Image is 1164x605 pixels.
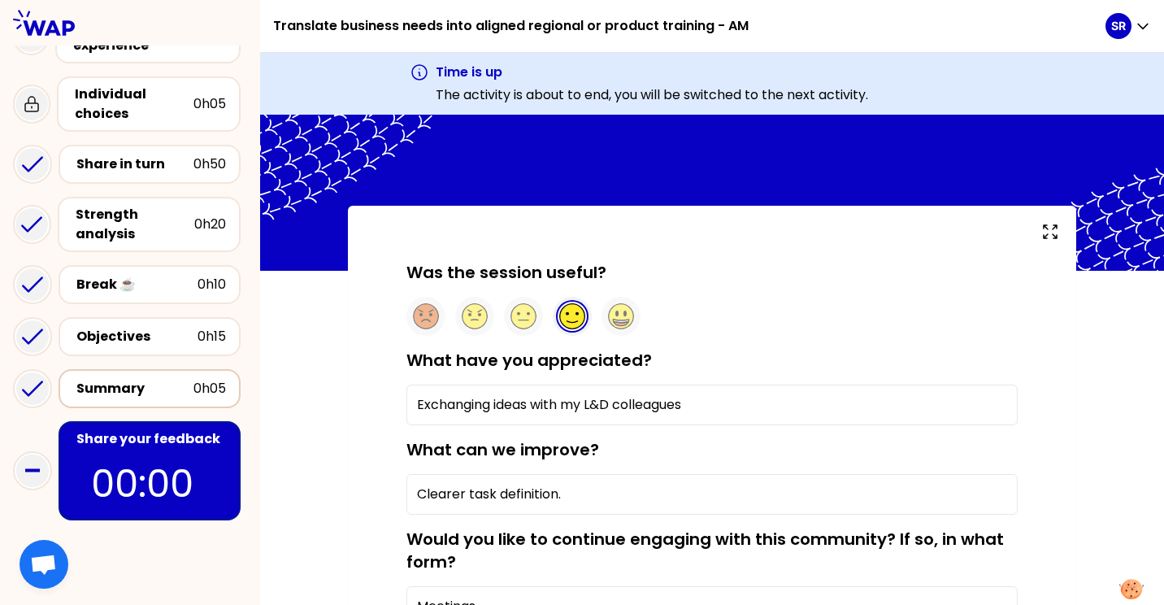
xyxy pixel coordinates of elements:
[406,438,599,461] label: What can we improve?
[76,379,193,398] div: Summary
[20,540,68,589] div: Chat öffnen
[91,455,208,512] p: 00:00
[193,155,226,174] div: 0h50
[436,85,868,105] p: The activity is about to end, you will be switched to the next activity.
[436,63,868,82] h3: Time is up
[1111,18,1126,34] p: SR
[76,205,194,244] div: Strength analysis
[1105,13,1151,39] button: SR
[193,379,226,398] div: 0h05
[76,155,193,174] div: Share in turn
[76,275,198,294] div: Break ☕️
[193,94,226,114] div: 0h05
[76,327,198,346] div: Objectives
[406,528,1004,573] label: Would you like to continue engaging with this community? If so, in what form?
[406,349,652,372] label: What have you appreciated?
[406,261,606,284] label: Was the session useful?
[198,275,226,294] div: 0h10
[76,429,226,449] div: Share your feedback
[194,215,226,234] div: 0h20
[75,85,193,124] div: Individual choices
[198,327,226,346] div: 0h15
